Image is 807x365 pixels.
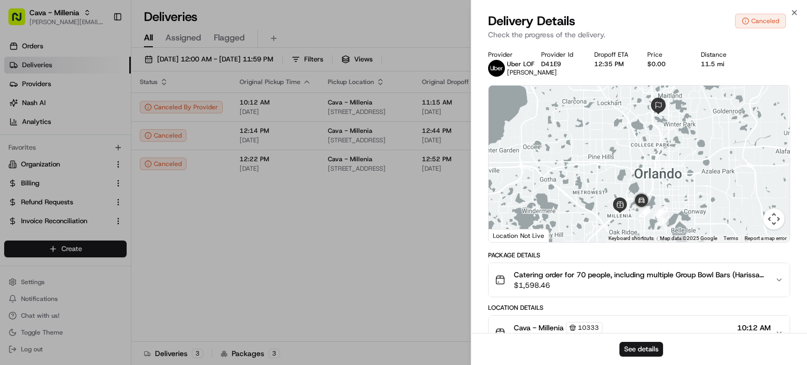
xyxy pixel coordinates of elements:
[647,60,684,68] div: $0.00
[491,228,526,242] a: Open this area in Google Maps (opens a new window)
[488,251,790,259] div: Package Details
[656,208,668,220] div: 2
[639,206,650,217] div: 5
[47,110,144,119] div: We're available if you need us!
[514,280,767,290] span: $1,598.46
[507,68,557,77] span: [PERSON_NAME]
[578,324,599,332] span: 10333
[660,235,717,241] span: Map data ©2025 Google
[619,342,663,357] button: See details
[488,13,575,29] span: Delivery Details
[21,234,80,245] span: Knowledge Base
[11,41,191,58] p: Welcome 👋
[179,103,191,116] button: Start new chat
[656,206,667,218] div: 3
[608,235,654,242] button: Keyboard shortcuts
[594,60,630,68] div: 12:35 PM
[541,50,577,59] div: Provider Id
[85,230,173,249] a: 💻API Documentation
[638,206,650,217] div: 6
[74,259,127,268] a: Powered byPylon
[11,235,19,244] div: 📗
[89,235,97,244] div: 💻
[114,162,118,171] span: •
[21,191,29,200] img: 1736555255976-a54dd68f-1ca7-489b-9aae-adbdc363a1c4
[33,162,112,171] span: Wisdom [PERSON_NAME]
[489,263,790,297] button: Catering order for 70 people, including multiple Group Bowl Bars (Harissa Honey Chicken, Grilled ...
[11,100,29,119] img: 1736555255976-a54dd68f-1ca7-489b-9aae-adbdc363a1c4
[744,235,787,241] a: Report a map error
[6,230,85,249] a: 📗Knowledge Base
[701,50,737,59] div: Distance
[22,100,41,119] img: 8571987876998_91fb9ceb93ad5c398215_72.jpg
[514,269,767,280] span: Catering order for 70 people, including multiple Group Bowl Bars (Harissa Honey Chicken, Grilled ...
[11,181,27,201] img: Wisdom Oko
[489,316,790,350] button: Cava - Millenia1033310:12 AM
[514,322,564,333] span: Cava - Millenia
[541,60,561,68] button: D41E9
[47,100,172,110] div: Start new chat
[723,235,738,241] a: Terms
[27,67,173,78] input: Clear
[105,260,127,268] span: Pylon
[114,191,118,199] span: •
[120,162,141,171] span: [DATE]
[737,322,771,333] span: 10:12 AM
[488,304,790,312] div: Location Details
[21,163,29,171] img: 1736555255976-a54dd68f-1ca7-489b-9aae-adbdc363a1c4
[507,60,534,68] span: Uber LOF
[488,29,790,40] p: Check the progress of the delivery.
[491,228,526,242] img: Google
[763,208,784,230] button: Map camera controls
[657,213,669,225] div: 1
[653,206,665,217] div: 4
[701,60,737,68] div: 11.5 mi
[11,136,67,144] div: Past conversations
[488,60,505,77] img: uber-new-logo.jpeg
[594,50,630,59] div: Dropoff ETA
[488,50,524,59] div: Provider
[99,234,169,245] span: API Documentation
[33,191,112,199] span: Wisdom [PERSON_NAME]
[120,191,141,199] span: [DATE]
[11,152,27,173] img: Wisdom Oko
[735,14,786,28] button: Canceled
[647,50,684,59] div: Price
[11,10,32,31] img: Nash
[163,134,191,147] button: See all
[489,229,549,242] div: Location Not Live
